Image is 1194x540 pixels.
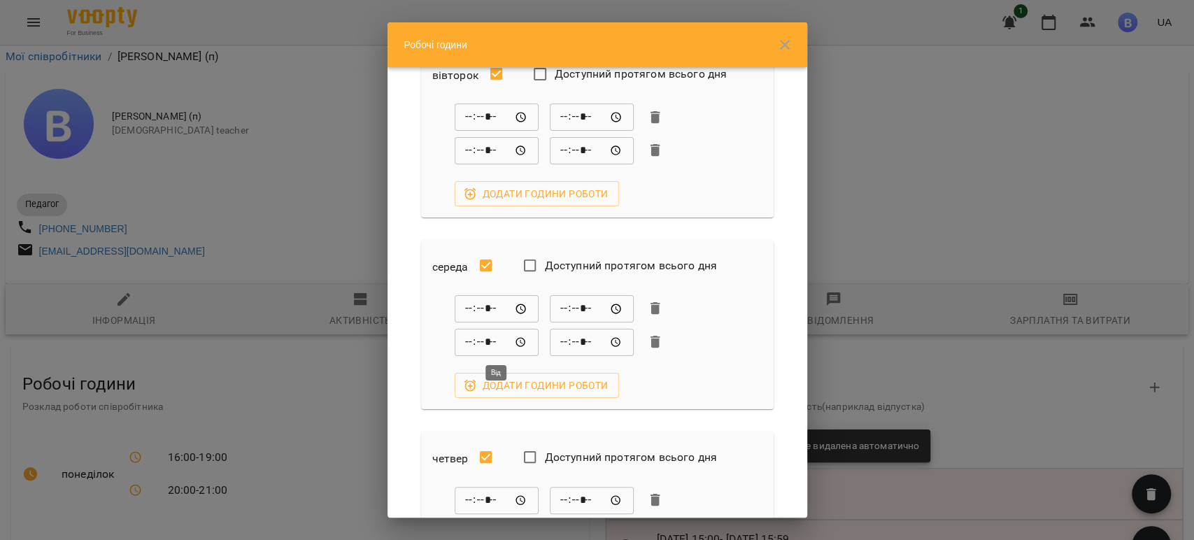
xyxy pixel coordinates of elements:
div: До [550,294,634,322]
button: Видалити [645,490,666,511]
div: Від [455,294,539,322]
div: Робочі години [388,22,807,67]
div: До [550,104,634,132]
button: Додати години роботи [455,373,620,398]
span: Доступний протягом всього дня [555,66,727,83]
button: Видалити [645,107,666,128]
h6: вівторок [432,66,478,85]
button: Видалити [645,140,666,161]
button: Видалити [645,332,666,353]
button: Додати години роботи [455,181,620,206]
h6: середа [432,257,469,277]
h6: четвер [432,449,469,469]
span: Додати години роботи [466,377,609,394]
div: До [550,136,634,164]
span: Доступний протягом всього дня [545,257,717,274]
button: Видалити [645,298,666,319]
span: Доступний протягом всього дня [545,449,717,466]
div: До [550,486,634,514]
span: Додати години роботи [466,185,609,202]
div: Від [455,136,539,164]
div: До [550,328,634,356]
div: Від [455,486,539,514]
div: Від [455,104,539,132]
